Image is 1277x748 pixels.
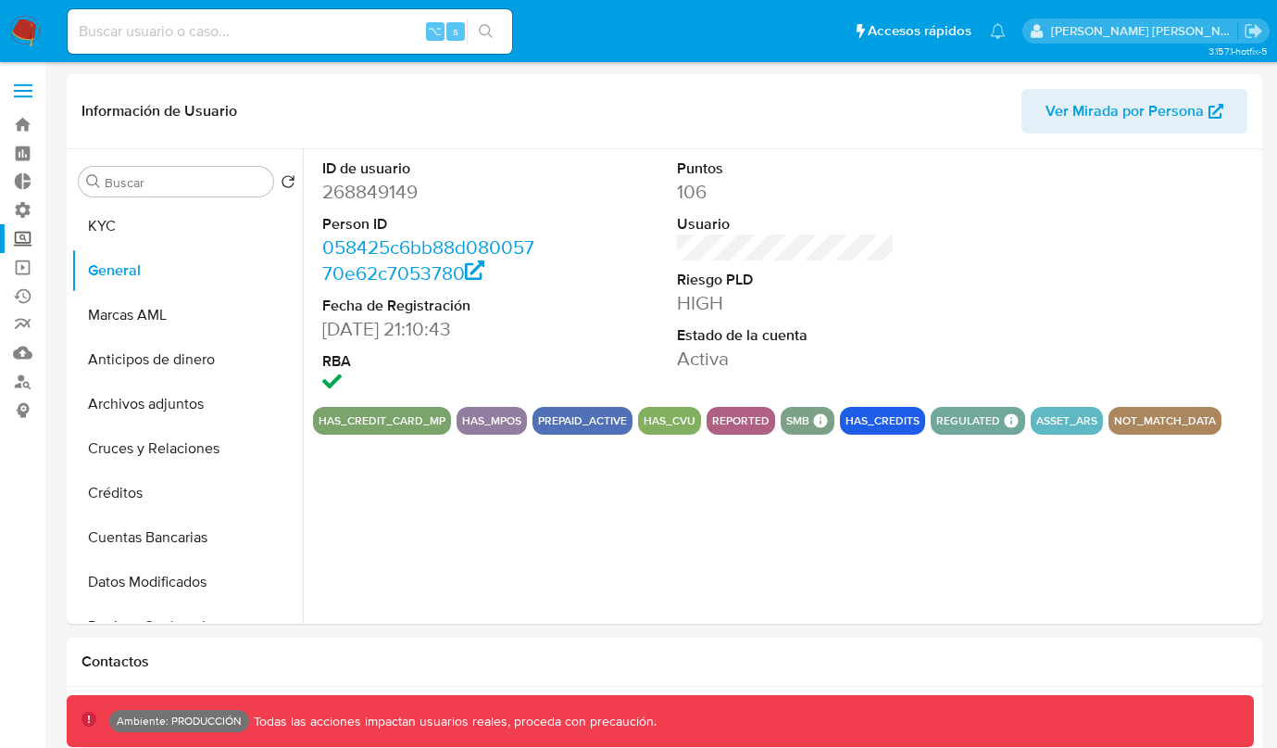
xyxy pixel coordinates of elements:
span: s [453,22,458,40]
button: KYC [71,204,303,248]
button: reported [712,417,770,425]
p: Todas las acciones impactan usuarios reales, proceda con precaución. [249,713,657,730]
button: Marcas AML [71,293,303,337]
button: Buscar [86,174,101,189]
button: has_credits [845,417,920,425]
a: Salir [1244,21,1263,41]
button: Cruces y Relaciones [71,426,303,471]
dt: Usuario [677,214,895,235]
button: Anticipos de dinero [71,337,303,382]
dd: HIGH [677,290,895,316]
span: ⌥ [428,22,442,40]
button: has_mpos [462,417,521,425]
h1: Contactos [81,653,1247,671]
dt: ID de usuario [322,158,540,179]
input: Buscar [105,174,266,191]
button: Datos Modificados [71,560,303,604]
button: Volver al orden por defecto [281,174,295,195]
button: General [71,248,303,293]
button: smb [786,417,809,425]
dt: RBA [322,351,540,372]
dd: Activa [677,346,895,372]
dt: Person ID [322,214,540,235]
button: Ver Mirada por Persona [1021,89,1247,133]
button: has_cvu [644,417,695,425]
button: has_credit_card_mp [319,417,445,425]
h1: Información de Usuario [81,102,237,120]
button: regulated [936,417,1000,425]
button: asset_ars [1036,417,1097,425]
dt: Puntos [677,158,895,179]
button: search-icon [467,19,505,44]
button: prepaid_active [538,417,627,425]
button: Archivos adjuntos [71,382,303,426]
button: Devices Geolocation [71,604,303,649]
dd: 268849149 [322,179,540,205]
dd: [DATE] 21:10:43 [322,316,540,342]
a: 058425c6bb88d08005770e62c7053780 [322,234,534,286]
a: Notificaciones [990,23,1006,39]
span: Accesos rápidos [868,21,971,41]
dt: Fecha de Registración [322,296,540,316]
p: mauro.ibarra@mercadolibre.com [1051,22,1238,40]
dd: 106 [677,179,895,205]
button: Créditos [71,471,303,515]
dt: Estado de la cuenta [677,325,895,346]
button: Cuentas Bancarias [71,515,303,560]
button: not_match_data [1114,417,1216,425]
p: Ambiente: PRODUCCIÓN [117,717,242,725]
dt: Riesgo PLD [677,270,895,290]
input: Buscar usuario o caso... [68,19,512,44]
span: Ver Mirada por Persona [1045,89,1204,133]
